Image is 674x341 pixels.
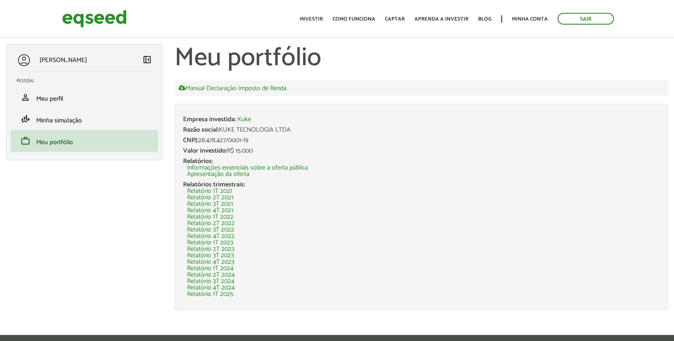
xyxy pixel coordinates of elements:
[187,291,233,298] a: Relatório 1T 2025
[187,246,234,252] a: Relatório 2T 2023
[10,87,158,108] li: Meu perfil
[385,17,405,22] a: Captar
[17,136,152,146] a: workMeu portfólio
[333,17,375,22] a: Como funciona
[187,252,234,259] a: Relatório 3T 2023
[187,214,233,220] a: Relatório 1T 2022
[183,135,198,146] span: CNPJ:
[187,278,234,285] a: Relatório 3T 2024
[187,259,234,265] a: Relatório 4T 2023
[36,137,73,148] span: Meu portfólio
[187,227,234,233] a: Relatório 3T 2022
[187,220,235,227] a: Relatório 2T 2022
[414,17,468,22] a: Aprenda a investir
[187,285,235,291] a: Relatório 4T 2024
[21,136,30,146] span: work
[183,124,219,135] span: Razão social:
[62,8,127,29] img: EqSeed
[187,165,308,171] a: Informações essenciais sobre a oferta pública
[187,233,235,240] a: Relatório 4T 2022
[478,17,491,22] a: Blog
[183,114,236,125] span: Empresa investida:
[183,148,659,154] div: R$ 15.000
[142,55,152,66] a: Colapsar menu
[17,79,158,83] h2: Pessoal
[187,194,233,201] a: Relatório 2T 2021
[237,116,251,123] a: Kuke
[175,44,668,72] h1: Meu portfólio
[300,17,323,22] a: Investir
[183,137,659,144] div: 28.478.427/0001-19
[21,93,30,102] span: person
[187,201,233,207] a: Relatório 3T 2021
[512,17,548,22] a: Minha conta
[187,265,233,272] a: Relatório 1T 2024
[558,13,614,25] a: Sair
[187,272,235,278] a: Relatório 2T 2024
[17,93,152,102] a: personMeu perfil
[183,145,227,156] span: Valor investido:
[187,188,232,194] a: Relatório 1T 2021
[10,130,158,152] li: Meu portfólio
[10,108,158,130] li: Minha simulação
[21,114,30,124] span: finance_mode
[183,127,659,133] div: KUKE TECNOLOGIA LTDA
[187,207,233,214] a: Relatório 4T 2021
[183,179,245,190] span: Relatórios trimestrais:
[187,171,250,178] a: Apresentação da oferta
[17,114,152,124] a: finance_modeMinha simulação
[36,93,63,104] span: Meu perfil
[179,85,287,92] a: Manual Declaração Imposto de Renda
[142,55,152,64] span: left_panel_close
[36,115,82,126] span: Minha simulação
[183,156,213,167] span: Relatórios:
[40,56,87,64] p: [PERSON_NAME]
[187,240,233,246] a: Relatório 1T 2023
